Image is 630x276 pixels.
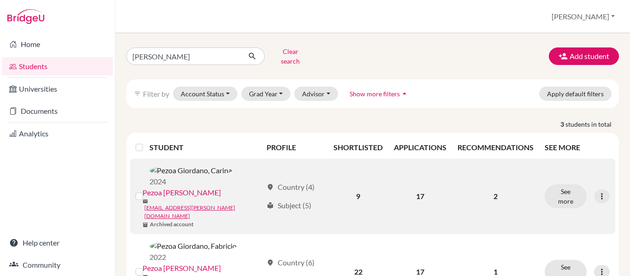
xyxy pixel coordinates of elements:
[144,204,262,220] a: [EMAIL_ADDRESS][PERSON_NAME][DOMAIN_NAME]
[400,89,409,98] i: arrow_drop_up
[560,119,565,129] strong: 3
[143,89,169,98] span: Filter by
[267,200,311,211] div: Subject (5)
[458,191,534,202] p: 2
[267,182,315,193] div: Country (4)
[143,222,148,228] span: inventory_2
[126,47,241,65] input: Find student by name...
[261,136,328,159] th: PROFILE
[143,187,221,198] a: Pezoa [PERSON_NAME]
[7,9,44,24] img: Bridge-U
[2,35,113,53] a: Home
[2,102,113,120] a: Documents
[342,87,417,101] button: Show more filtersarrow_drop_up
[545,184,587,208] button: See more
[539,87,612,101] button: Apply default filters
[149,176,232,187] p: 2024
[149,252,237,263] p: 2022
[452,136,539,159] th: RECOMMENDATIONS
[267,257,315,268] div: Country (6)
[150,220,194,229] b: Archived account
[2,80,113,98] a: Universities
[2,234,113,252] a: Help center
[2,124,113,143] a: Analytics
[149,136,261,159] th: STUDENT
[388,136,452,159] th: APPLICATIONS
[539,136,615,159] th: SEE MORE
[173,87,238,101] button: Account Status
[328,159,388,234] td: 9
[149,241,237,252] img: Pezoa Giordano, Fabricio
[267,183,274,191] span: location_on
[267,202,274,209] span: local_library
[2,57,113,76] a: Students
[549,47,619,65] button: Add student
[350,90,400,98] span: Show more filters
[149,165,232,176] img: Pezoa Giordano, Carina
[267,259,274,266] span: location_on
[134,90,141,97] i: filter_list
[265,44,316,68] button: Clear search
[143,263,221,274] a: Pezoa [PERSON_NAME]
[241,87,291,101] button: Grad Year
[328,136,388,159] th: SHORTLISTED
[2,256,113,274] a: Community
[294,87,338,101] button: Advisor
[565,119,619,129] span: students in total
[388,159,452,234] td: 17
[547,8,619,25] button: [PERSON_NAME]
[143,199,148,204] span: mail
